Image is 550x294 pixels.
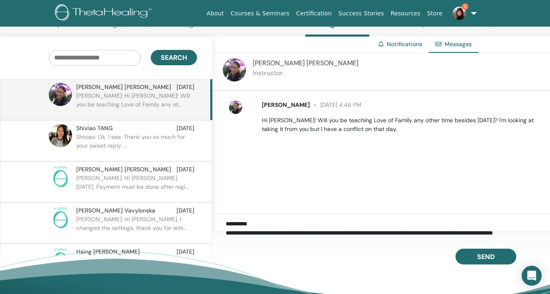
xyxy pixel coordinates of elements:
[151,50,197,65] button: Search
[262,101,310,109] span: [PERSON_NAME]
[177,165,194,174] span: [DATE]
[177,206,194,215] span: [DATE]
[462,3,468,10] span: 2
[177,124,194,133] span: [DATE]
[49,124,72,147] img: default.jpg
[76,165,171,174] span: [PERSON_NAME] [PERSON_NAME]
[177,247,194,256] span: [DATE]
[55,4,154,23] img: logo.png
[455,249,516,264] button: Send
[49,247,72,271] img: no-photo.png
[445,40,472,48] span: Messages
[223,58,246,82] img: default.jpg
[310,101,361,109] span: [DATE] 4:46 PM
[387,6,424,21] a: Resources
[49,206,72,230] img: no-photo.png
[177,83,194,91] span: [DATE]
[253,59,358,67] span: [PERSON_NAME] [PERSON_NAME]
[49,83,72,106] img: default.jpg
[76,91,197,116] p: [PERSON_NAME]: Hi [PERSON_NAME]! Will you be teaching Love of Family any ot...
[76,215,197,240] p: [PERSON_NAME]: Hi [PERSON_NAME], I changed the settings, thank you for letti...
[229,101,242,114] img: default.jpg
[522,266,542,286] div: Open Intercom Messenger
[335,6,387,21] a: Success Stories
[227,6,293,21] a: Courses & Seminars
[49,165,72,188] img: no-photo.png
[161,53,187,62] span: Search
[293,6,335,21] a: Certification
[305,18,369,37] a: Message Center
[453,7,466,20] img: default.jpg
[253,68,358,78] p: Instructor
[203,6,227,21] a: About
[76,133,197,158] p: Shixiao: Ok, I see. Thank you so much for your sweet reply. ...
[76,247,140,256] span: Hsing [PERSON_NAME]
[477,252,495,261] span: Send
[76,174,197,199] p: [PERSON_NAME]: Hi [PERSON_NAME], [DATE]. Payment must be done after regi...
[424,6,446,21] a: Store
[76,83,171,91] span: [PERSON_NAME] [PERSON_NAME]
[387,40,422,48] a: Notifications
[262,116,540,133] p: Hi [PERSON_NAME]! Will you be teaching Love of Family any other time besides [DATE]? I'm looking ...
[76,206,155,215] span: [PERSON_NAME] Vavylonska
[76,124,113,133] span: Shixiao TANG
